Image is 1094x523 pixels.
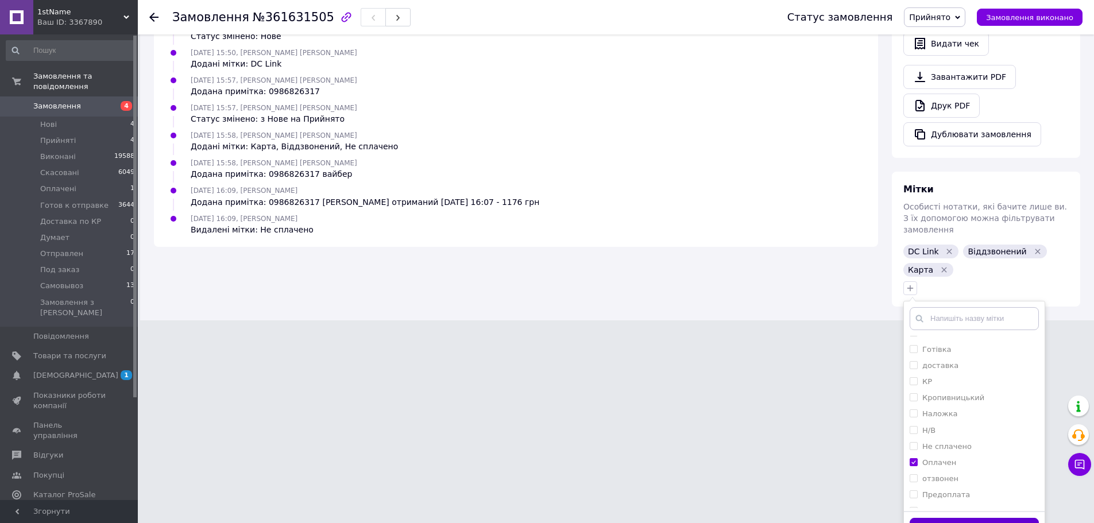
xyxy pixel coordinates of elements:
[40,135,76,146] span: Прийняті
[191,76,357,84] span: [DATE] 15:57, [PERSON_NAME] [PERSON_NAME]
[33,390,106,411] span: Показники роботи компанії
[1033,247,1042,256] svg: Видалити мітку
[40,168,79,178] span: Скасовані
[118,168,134,178] span: 6049
[121,101,132,111] span: 4
[126,249,134,259] span: 17
[130,297,134,318] span: 0
[33,370,118,381] span: [DEMOGRAPHIC_DATA]
[191,104,357,112] span: [DATE] 15:57, [PERSON_NAME] [PERSON_NAME]
[922,474,958,483] label: отзвонен
[191,131,357,140] span: [DATE] 15:58, [PERSON_NAME] [PERSON_NAME]
[33,470,64,481] span: Покупці
[37,7,123,17] span: 1stName
[945,247,954,256] svg: Видалити мітку
[37,17,138,28] div: Ваш ID: 3367890
[903,94,980,118] a: Друк PDF
[40,281,83,291] span: Самовывоз
[922,345,952,354] label: Готівка
[191,49,357,57] span: [DATE] 15:50, [PERSON_NAME] [PERSON_NAME]
[33,351,106,361] span: Товари та послуги
[114,152,134,162] span: 19588
[903,65,1016,89] a: Завантажити PDF
[191,224,314,235] div: Видалені мітки: Не сплачено
[922,377,932,386] label: КР
[191,30,281,42] div: Статус змінено: Нове
[191,168,357,180] div: Додана примітка: 0986826317 вайбер
[922,490,970,499] label: Предоплата
[40,152,76,162] span: Виконані
[40,216,101,227] span: Доставка по КР
[253,10,334,24] span: №361631505
[922,409,958,418] label: Наложка
[130,265,134,275] span: 0
[191,58,357,69] div: Додані мітки: DC Link
[33,490,95,500] span: Каталог ProSale
[787,11,893,23] div: Статус замовлення
[33,331,89,342] span: Повідомлення
[33,450,63,460] span: Відгуки
[130,184,134,194] span: 1
[33,420,106,441] span: Панель управління
[191,86,357,97] div: Додана примітка: 0986826317
[922,393,984,402] label: Кропивницький
[191,159,357,167] span: [DATE] 15:58, [PERSON_NAME] [PERSON_NAME]
[191,187,297,195] span: [DATE] 16:09, [PERSON_NAME]
[40,119,57,130] span: Нові
[903,184,934,195] span: Мітки
[922,426,935,435] label: Н/В
[903,122,1041,146] button: Дублювати замовлення
[191,113,357,125] div: Статус змінено: з Нове на Прийнято
[922,442,972,451] label: Не сплачено
[130,135,134,146] span: 4
[130,233,134,243] span: 0
[922,361,958,370] label: доставка
[968,247,1026,256] span: Віддзвонений
[172,10,249,24] span: Замовлення
[191,196,539,208] div: Додана примітка: 0986826317 [PERSON_NAME] отриманий [DATE] 16:07 - 1176 грн
[40,233,69,243] span: Думает
[121,370,132,380] span: 1
[6,40,136,61] input: Пошук
[908,265,933,274] span: Карта
[940,265,949,274] svg: Видалити мітку
[33,71,138,92] span: Замовлення та повідомлення
[986,13,1073,22] span: Замовлення виконано
[910,307,1039,330] input: Напишіть назву мітки
[191,215,297,223] span: [DATE] 16:09, [PERSON_NAME]
[922,507,965,516] label: Самовывоз
[149,11,159,23] div: Повернутися назад
[903,202,1067,234] span: Особисті нотатки, які бачите лише ви. З їх допомогою можна фільтрувати замовлення
[908,247,939,256] span: DC Link
[40,200,109,211] span: Готов к отправке
[40,265,79,275] span: Под заказ
[40,297,130,318] span: Замовлення з [PERSON_NAME]
[922,458,956,467] label: Оплачен
[130,216,134,227] span: 0
[1068,453,1091,476] button: Чат з покупцем
[40,249,83,259] span: Отправлен
[130,119,134,130] span: 4
[977,9,1083,26] button: Замовлення виконано
[191,141,398,152] div: Додані мітки: Карта, Віддзвонений, Не сплачено
[40,184,76,194] span: Оплачені
[909,13,950,22] span: Прийнято
[126,281,134,291] span: 13
[33,101,81,111] span: Замовлення
[118,200,134,211] span: 3644
[903,32,989,56] button: Видати чек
